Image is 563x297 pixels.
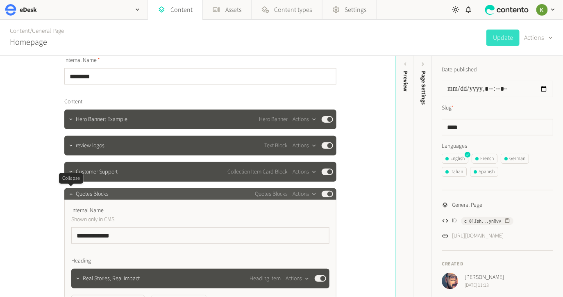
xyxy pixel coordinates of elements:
button: Actions [293,141,317,151]
button: Spanish [470,167,498,177]
div: German [504,155,525,162]
span: review logos [76,142,104,150]
span: Internal Name [71,206,104,215]
span: Heading Item [250,274,281,283]
div: Collapse [59,173,83,184]
button: Actions [293,167,317,177]
label: Date published [442,66,477,74]
span: ID: [452,217,458,225]
label: Slug [442,104,454,112]
div: English [445,155,465,162]
button: c_01Jsh...ynRvv [461,217,513,225]
img: Keelin Terry [536,4,548,16]
div: Preview [401,71,410,91]
span: Page Settings [419,71,428,105]
h2: Homepage [10,36,47,48]
span: Customer Support [76,168,118,176]
button: Actions [524,30,553,46]
div: Spanish [474,168,495,176]
button: French [472,154,497,164]
a: General Page [32,27,64,35]
div: French [475,155,494,162]
span: Hero Banner [259,115,288,124]
button: Actions [286,274,310,283]
span: Content types [275,5,312,15]
button: German [501,154,529,164]
button: Update [486,30,520,46]
span: Heading [71,257,91,265]
button: Actions [293,189,317,199]
span: / [30,27,32,35]
span: General Page [452,201,482,210]
span: Collection Item Card Block [227,168,288,176]
span: Quotes Blocks [255,190,288,199]
button: Actions [293,114,317,124]
img: eDesk [5,4,16,16]
a: Content [10,27,30,35]
span: Quotes Blocks [76,190,109,199]
a: [URL][DOMAIN_NAME] [452,232,504,240]
label: Languages [442,142,553,151]
span: Content [64,98,82,106]
button: Italian [442,167,467,177]
img: Josh Angell [442,273,458,289]
span: Hero Banner: Example [76,115,127,124]
span: [PERSON_NAME] [465,273,504,282]
button: English [442,154,468,164]
span: Text Block [264,142,288,150]
div: Italian [445,168,463,176]
span: c_01Jsh...ynRvv [464,217,501,225]
span: Settings [345,5,367,15]
span: Internal Name [64,56,100,65]
h4: Created [442,260,553,268]
p: Shown only in CMS [71,215,258,224]
h2: eDesk [20,5,37,15]
span: [DATE] 11:13 [465,282,504,289]
span: Real Stories, Real Impact [83,274,140,283]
